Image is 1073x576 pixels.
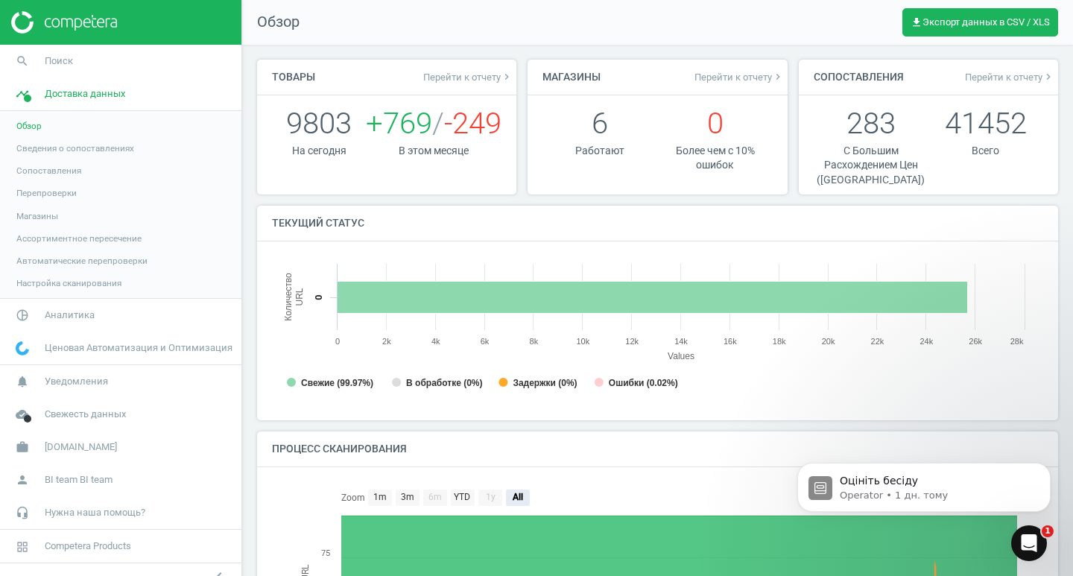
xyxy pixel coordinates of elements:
[16,210,58,222] span: Магазины
[822,337,835,346] text: 20k
[8,301,37,329] i: pie_chart_outlined
[8,47,37,75] i: search
[16,232,142,244] span: Ассортиментное пересечение
[609,378,678,388] tspan: Ошибки (0.02%)
[301,378,373,388] tspan: Свежие (99.97%)
[45,341,232,355] span: Ценовая Автоматизация и Оптимизация
[257,206,379,241] h4: Текущий статус
[481,337,490,346] text: 6k
[772,71,784,83] i: keyboard_arrow_right
[16,187,77,199] span: Перепроверки
[272,144,366,158] p: На сегодня
[366,106,432,141] span: +769
[674,337,688,346] text: 14k
[775,431,1073,536] iframe: Intercom notifications повідомлення
[928,103,1043,144] p: 41452
[423,71,513,83] a: Перейти к отчетуkeyboard_arrow_right
[45,473,113,487] span: BI team BI team
[382,337,391,346] text: 2k
[45,54,73,68] span: Поиск
[45,87,125,101] span: Доставка данных
[444,106,501,141] span: -249
[694,71,784,83] a: Перейти к отчетуkeyboard_arrow_right
[799,60,919,95] h4: Сопоставления
[283,273,294,321] tspan: Количество
[11,11,117,34] img: ajHJNr6hYgQAAAAASUVORK5CYII=
[542,103,657,144] p: 6
[542,144,657,158] p: Работают
[724,337,737,346] text: 16k
[902,8,1058,37] button: get_appЭкспорт данных в CSV / XLS
[406,378,482,388] tspan: В обработке (0%)
[272,103,366,144] p: 9803
[242,12,300,33] span: Обзор
[928,144,1043,158] p: Всего
[431,337,440,346] text: 4k
[45,308,95,322] span: Аналитика
[432,106,444,141] span: /
[576,337,589,346] text: 10k
[45,375,108,388] span: Уведомления
[1010,337,1024,346] text: 28k
[814,144,928,187] p: С Большим Расхождением Цен ([GEOGRAPHIC_DATA])
[8,466,37,494] i: person
[668,351,694,361] tspan: Values
[428,492,442,502] text: 6m
[965,71,1054,83] span: Перейти к отчету
[16,341,29,355] img: wGWNvw8QSZomAAAAABJRU5ErkJggg==
[313,294,324,300] text: 0
[1042,525,1054,537] span: 1
[16,120,42,132] span: Обзор
[513,378,577,388] tspan: Задержки (0%)
[528,60,615,95] h4: Магазины
[321,548,330,558] text: 75
[8,367,37,396] i: notifications
[965,71,1054,83] a: Перейти к отчетуkeyboard_arrow_right
[257,60,330,95] h4: Товары
[501,71,513,83] i: keyboard_arrow_right
[335,337,340,346] text: 0
[257,431,422,466] h4: Процесс сканирования
[454,492,470,502] text: YTD
[8,499,37,527] i: headset_mic
[1011,525,1047,561] iframe: Intercom live chat
[366,144,501,158] p: В этом месяце
[530,337,539,346] text: 8k
[1042,71,1054,83] i: keyboard_arrow_right
[911,16,1050,28] span: Экспорт данных в CSV / XLS
[294,288,305,306] tspan: URL
[401,492,414,502] text: 3m
[814,103,928,144] p: 283
[625,337,639,346] text: 12k
[694,71,784,83] span: Перейти к отчету
[658,103,773,144] p: 0
[8,433,37,461] i: work
[45,408,126,421] span: Свежесть данных
[423,71,513,83] span: Перейти к отчету
[341,493,365,503] text: Zoom
[773,337,786,346] text: 18k
[969,337,982,346] text: 26k
[658,144,773,173] p: Более чем с 10% ошибок
[16,165,81,177] span: Сопоставления
[911,16,922,28] i: get_app
[920,337,933,346] text: 24k
[45,506,145,519] span: Нужна наша помощь?
[8,80,37,108] i: timeline
[16,277,121,289] span: Настройка сканирования
[373,492,387,502] text: 1m
[8,400,37,428] i: cloud_done
[45,539,131,553] span: Competera Products
[512,492,523,502] text: All
[45,440,117,454] span: [DOMAIN_NAME]
[16,255,148,267] span: Автоматические перепроверки
[486,492,496,502] text: 1y
[871,337,884,346] text: 22k
[16,142,134,154] span: Сведения о сопоставлениях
